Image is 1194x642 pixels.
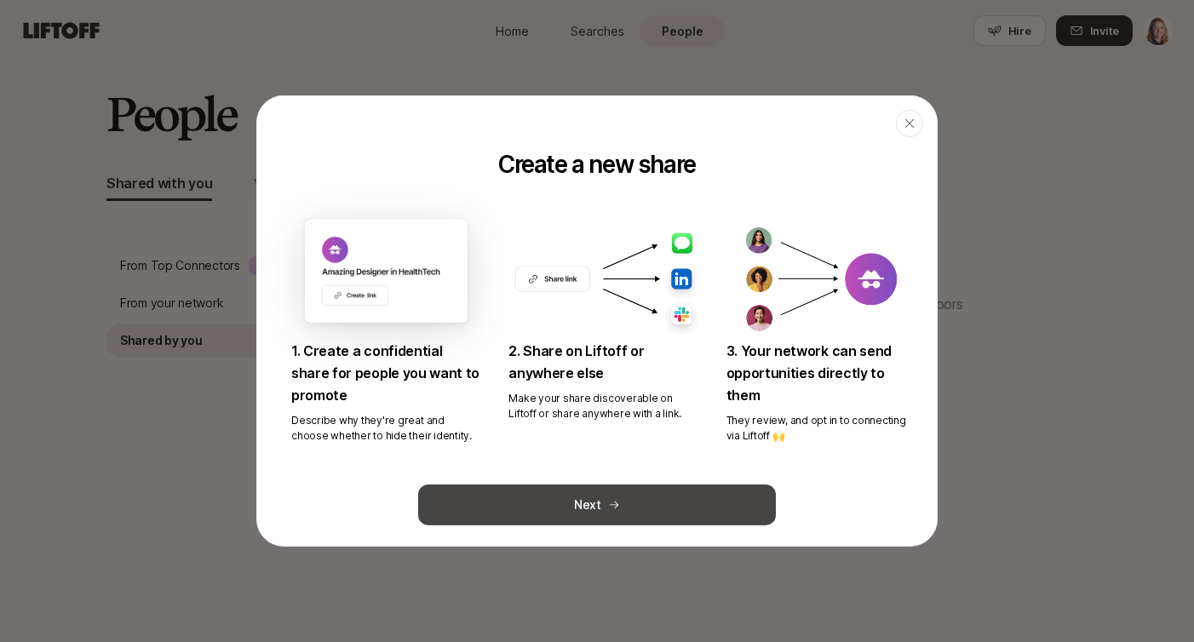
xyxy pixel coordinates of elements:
p: 3. Your network can send opportunities directly to them [726,340,916,406]
img: candidate share explainer 2 [726,219,916,340]
p: 2. Share on Liftoff or anywhere else [508,340,698,384]
p: 1. Create a confidential share for people you want to promote [291,340,481,406]
p: Create a new share [498,151,696,178]
p: Describe why they're great and choose whether to hide their identity. [291,413,481,444]
img: candidate share explainer 1 [508,219,698,340]
p: They review, and opt in to connecting via Liftoff 🙌 [726,413,916,444]
p: Make your share discoverable on Liftoff or share anywhere with a link. [508,391,698,421]
button: Next [418,484,776,525]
